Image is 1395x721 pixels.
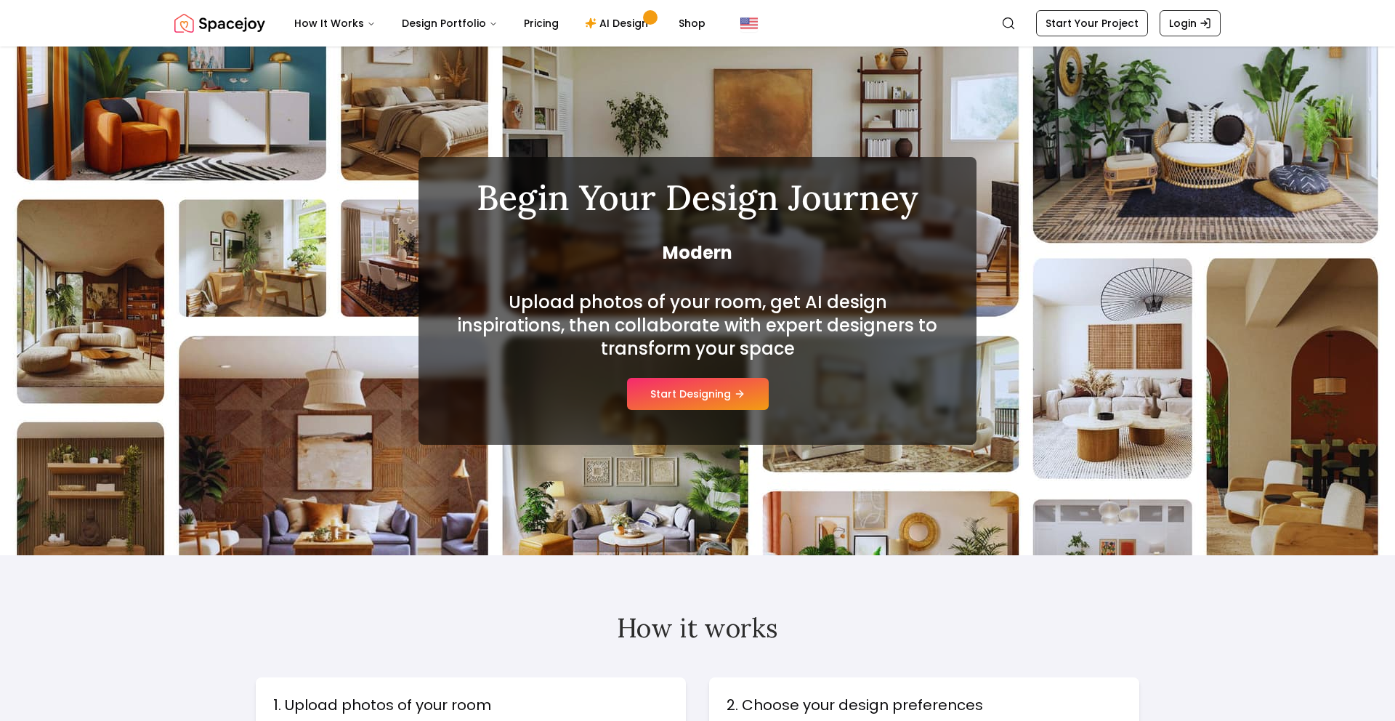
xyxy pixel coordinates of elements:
[667,9,717,38] a: Shop
[174,9,265,38] img: Spacejoy Logo
[273,695,668,715] h3: 1. Upload photos of your room
[453,241,942,265] span: Modern
[727,695,1122,715] h3: 2. Choose your design preferences
[390,9,509,38] button: Design Portfolio
[283,9,717,38] nav: Main
[256,613,1139,643] h2: How it works
[740,15,758,32] img: United States
[1160,10,1221,36] a: Login
[283,9,387,38] button: How It Works
[453,180,942,215] h1: Begin Your Design Journey
[174,9,265,38] a: Spacejoy
[627,378,769,410] button: Start Designing
[512,9,570,38] a: Pricing
[1036,10,1148,36] a: Start Your Project
[453,291,942,360] h2: Upload photos of your room, get AI design inspirations, then collaborate with expert designers to...
[573,9,664,38] a: AI Design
